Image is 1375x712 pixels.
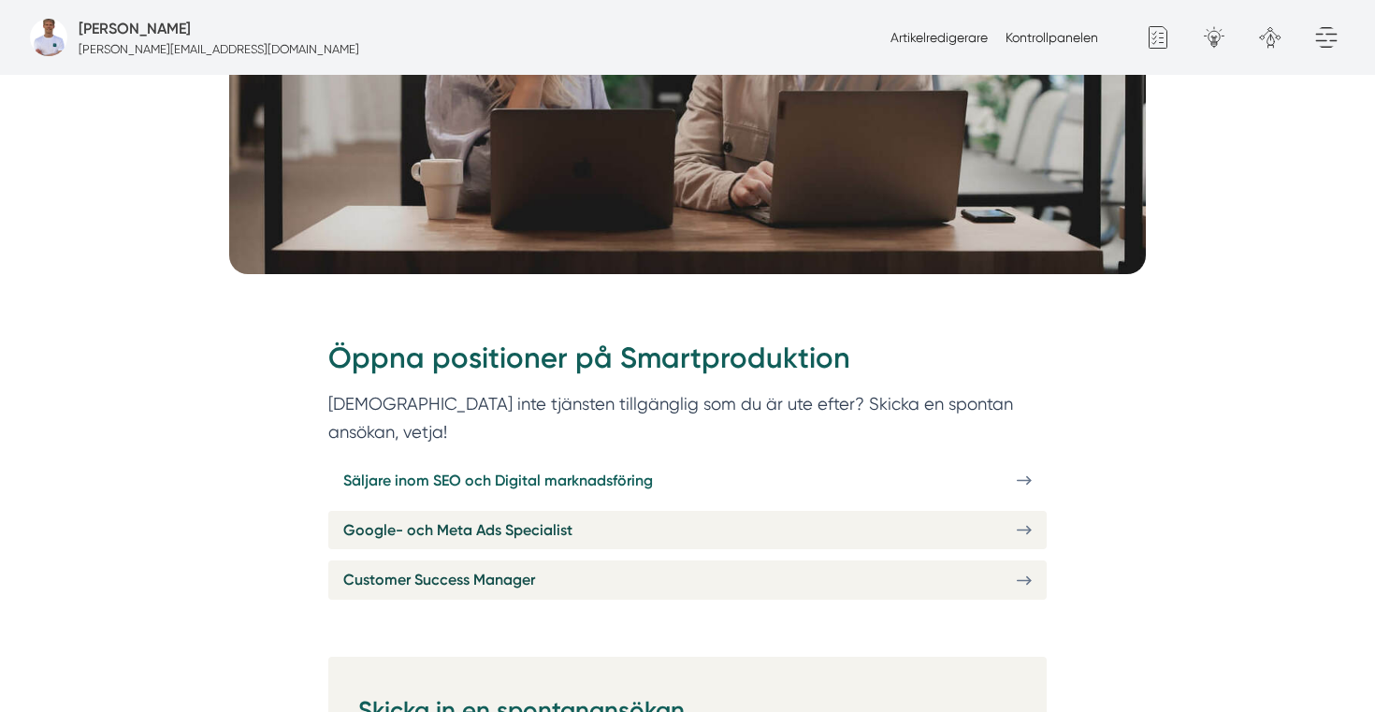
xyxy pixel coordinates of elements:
[328,461,1047,500] a: Säljare inom SEO och Digital marknadsföring
[328,338,1047,390] h2: Öppna positioner på Smartproduktion
[79,40,359,58] p: [PERSON_NAME][EMAIL_ADDRESS][DOMAIN_NAME]
[343,518,572,542] span: Google- och Meta Ads Specialist
[79,17,191,40] h5: Administratör
[1006,30,1098,45] a: Kontrollpanelen
[328,560,1047,599] a: Customer Success Manager
[890,30,988,45] a: Artikelredigerare
[328,511,1047,549] a: Google- och Meta Ads Specialist
[343,568,535,591] span: Customer Success Manager
[343,469,653,492] span: Säljare inom SEO och Digital marknadsföring
[30,19,67,56] img: foretagsbild-pa-smartproduktion-en-webbyraer-i-dalarnas-lan.png
[328,390,1047,445] p: [DEMOGRAPHIC_DATA] inte tjänsten tillgänglig som du är ute efter? Skicka en spontan ansökan, vetja!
